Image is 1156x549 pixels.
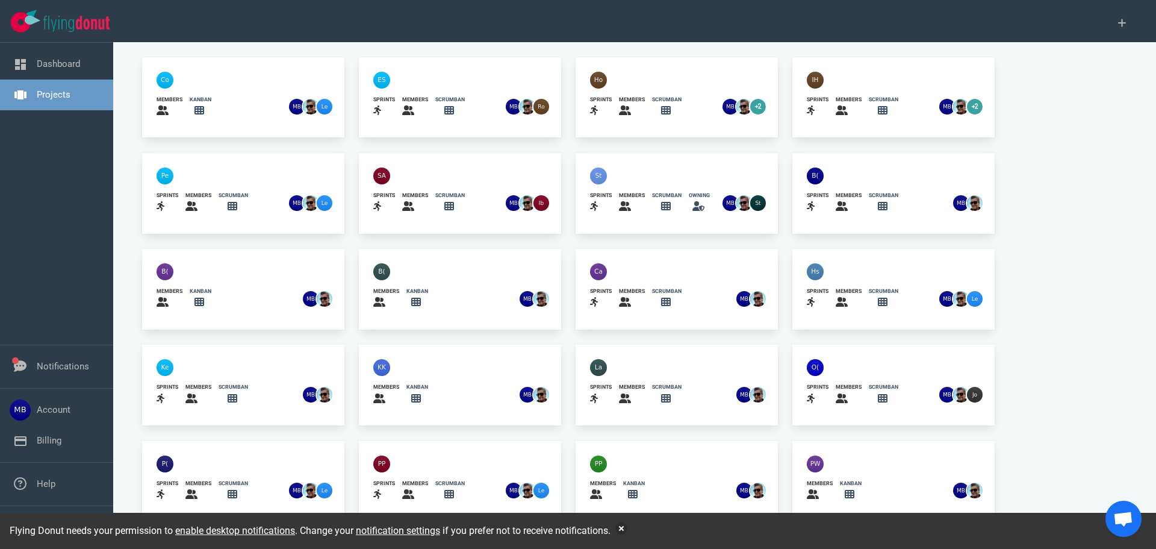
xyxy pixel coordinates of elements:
a: Help [37,478,55,489]
img: 26 [533,195,549,211]
img: 26 [520,99,535,115]
div: sprints [157,480,178,488]
img: 26 [520,291,535,307]
a: members [807,480,833,502]
img: 40 [590,359,607,376]
div: members [402,480,428,488]
div: scrumban [435,96,465,104]
div: scrumban [219,192,248,199]
img: 40 [157,359,173,376]
div: scrumban [869,96,898,104]
a: members [836,383,862,406]
img: 26 [939,387,955,403]
img: Flying Donut text logo [43,16,110,32]
img: 40 [590,168,607,184]
img: 26 [750,291,766,307]
a: members [402,480,428,502]
div: sprints [590,96,612,104]
img: 40 [373,359,390,376]
img: 40 [373,263,390,280]
img: 26 [722,99,738,115]
img: 26 [533,99,549,115]
a: members [185,383,211,406]
div: scrumban [219,480,248,488]
div: members [807,480,833,488]
div: members [157,96,182,104]
div: Open de chat [1105,501,1142,537]
span: . Change your if you prefer not to receive notifications. [295,525,611,536]
div: owning [689,192,710,199]
img: 26 [736,387,752,403]
img: 26 [953,195,969,211]
img: 26 [939,99,955,115]
div: members [373,383,399,391]
a: sprints [807,287,828,310]
img: 26 [317,195,332,211]
div: kanban [406,383,428,391]
img: 40 [807,359,824,376]
text: +2 [972,103,978,110]
a: sprints [157,480,178,502]
div: scrumban [869,287,898,295]
img: 26 [317,99,332,115]
img: 26 [750,387,766,403]
div: sprints [373,96,395,104]
a: sprints [373,480,395,502]
div: sprints [590,192,612,199]
a: sprints [807,383,828,406]
div: members [836,383,862,391]
img: 26 [953,291,969,307]
div: scrumban [652,383,682,391]
div: members [402,192,428,199]
div: kanban [190,96,211,104]
a: members [619,287,645,310]
img: 26 [303,195,319,211]
div: members [185,383,211,391]
a: Billing [37,435,61,446]
img: 26 [953,99,969,115]
img: 40 [157,263,173,280]
img: 26 [289,99,305,115]
div: sprints [807,96,828,104]
img: 26 [520,483,535,498]
a: sprints [590,383,612,406]
a: members [402,192,428,214]
img: 40 [590,263,607,280]
img: 26 [736,483,752,498]
img: 26 [303,387,319,403]
a: sprints [157,383,178,406]
a: sprints [807,96,828,118]
a: members [836,96,862,118]
a: notification settings [356,525,440,536]
img: 26 [736,99,752,115]
div: kanban [623,480,645,488]
img: 26 [533,291,549,307]
img: 26 [520,387,535,403]
div: scrumban [435,480,465,488]
div: members [619,192,645,199]
img: 26 [520,195,535,211]
img: 40 [807,263,824,280]
div: sprints [807,287,828,295]
a: Notifications [37,361,89,372]
img: 26 [303,99,319,115]
img: 26 [506,483,521,498]
a: Account [37,404,70,415]
a: members [373,287,399,310]
div: scrumban [652,96,682,104]
img: 40 [373,168,390,184]
img: 26 [939,291,955,307]
a: sprints [590,96,612,118]
div: members [619,96,645,104]
img: 40 [590,456,607,472]
img: 26 [506,195,521,211]
div: scrumban [869,383,898,391]
img: 26 [953,483,969,498]
div: scrumban [435,192,465,199]
img: 26 [953,387,969,403]
span: Flying Donut needs your permission to [10,525,295,536]
div: scrumban [652,287,682,295]
a: sprints [157,192,178,214]
a: members [185,192,211,214]
div: sprints [373,480,395,488]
